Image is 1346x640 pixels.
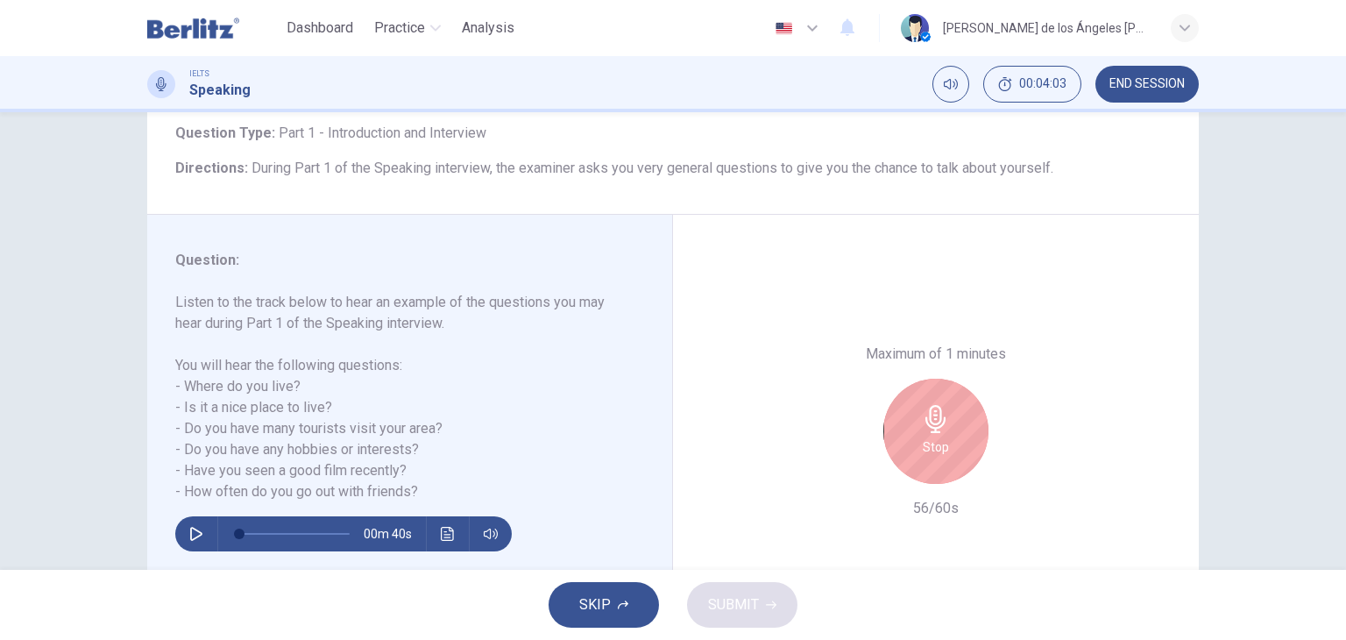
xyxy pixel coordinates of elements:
h6: Maximum of 1 minutes [866,344,1006,365]
span: Analysis [462,18,514,39]
span: During Part 1 of the Speaking interview, the examiner asks you very general questions to give you... [251,160,1053,176]
button: Stop [883,379,988,484]
h1: Speaking [189,80,251,101]
img: Profile picture [901,14,929,42]
button: 00:04:03 [983,66,1081,103]
span: Part 1 - Introduction and Interview [275,124,486,141]
div: Mute [932,66,969,103]
h6: Question : [175,250,623,271]
span: IELTS [189,68,209,80]
h6: Listen to the track below to hear an example of the questions you may hear during Part 1 of the S... [175,292,623,502]
span: Dashboard [287,18,353,39]
span: END SESSION [1109,77,1185,91]
span: SKIP [579,593,611,617]
button: SKIP [549,582,659,628]
button: Analysis [455,12,521,44]
h6: Stop [923,437,949,458]
div: Hide [983,66,1081,103]
button: Practice [367,12,448,44]
img: en [773,22,795,35]
div: [PERSON_NAME] de los Ángeles [PERSON_NAME] [943,18,1150,39]
button: Click to see the audio transcription [434,516,462,551]
button: Dashboard [280,12,360,44]
span: 00:04:03 [1019,77,1066,91]
a: Berlitz Latam logo [147,11,280,46]
h6: Directions : [175,158,1171,179]
h6: 56/60s [913,498,959,519]
h6: Question Type : [175,123,1171,144]
span: Practice [374,18,425,39]
button: END SESSION [1095,66,1199,103]
img: Berlitz Latam logo [147,11,239,46]
span: 00m 40s [364,516,426,551]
